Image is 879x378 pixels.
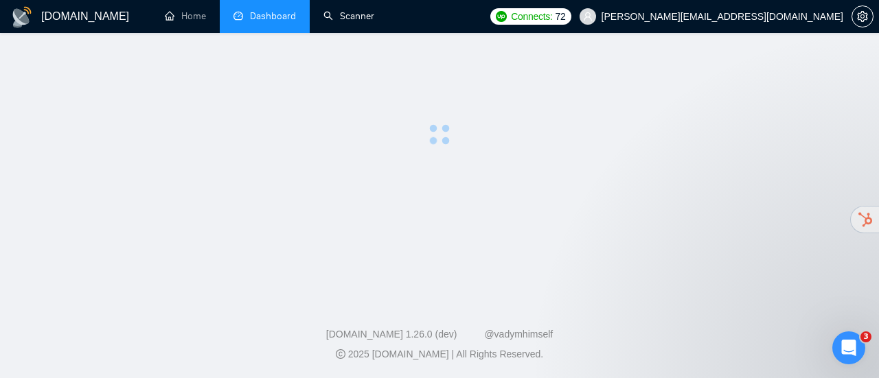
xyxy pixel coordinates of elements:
span: Connects: [511,9,552,24]
img: upwork-logo.png [496,11,507,22]
button: setting [852,5,874,27]
div: 2025 [DOMAIN_NAME] | All Rights Reserved. [11,347,868,362]
span: Dashboard [250,10,296,22]
iframe: Intercom live chat [832,331,865,364]
iframe: Intercom notifications message [604,245,879,341]
a: homeHome [165,10,206,22]
a: setting [852,11,874,22]
span: user [583,12,593,21]
span: setting [852,11,873,22]
a: @vadymhimself [484,329,553,340]
span: copyright [336,349,345,359]
a: searchScanner [323,10,374,22]
span: 3 [860,331,871,342]
span: dashboard [233,11,243,21]
a: [DOMAIN_NAME] 1.26.0 (dev) [326,329,457,340]
span: 72 [556,9,566,24]
img: logo [11,6,33,28]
